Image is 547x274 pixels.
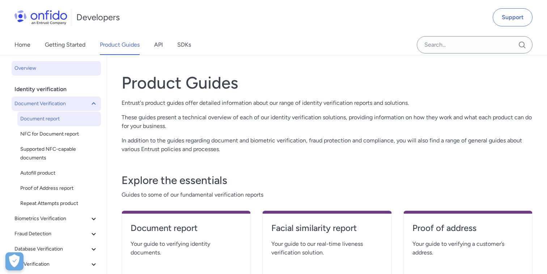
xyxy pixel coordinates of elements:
button: Document Verification [12,97,101,111]
span: Document report [20,115,98,123]
a: Facial similarity report [271,222,382,240]
span: Your guide to our real-time liveness verification solution. [271,240,382,257]
a: Support [493,8,533,26]
span: Fraud Detection [14,230,89,238]
div: Cookie Preferences [5,252,24,270]
p: In addition to the guides regarding document and biometric verification, fraud protection and com... [122,136,533,154]
a: Document report [17,112,101,126]
span: Proof of Address report [20,184,98,193]
input: Onfido search input field [417,36,533,53]
img: Onfido Logo [14,10,67,25]
a: Getting Started [45,35,85,55]
button: Biometrics Verification [12,211,101,226]
span: NFC for Document report [20,130,98,138]
span: Biometrics Verification [14,214,89,223]
button: Open Preferences [5,252,24,270]
h1: Product Guides [122,73,533,93]
span: Autofill product [20,169,98,177]
a: Autofill product [17,166,101,180]
span: Supported NFC-capable documents [20,145,98,162]
h4: Document report [131,222,242,234]
a: Supported NFC-capable documents [17,142,101,165]
h1: Developers [76,12,120,23]
a: Overview [12,61,101,76]
button: Fraud Detection [12,227,101,241]
a: Product Guides [100,35,140,55]
span: Database Verification [14,245,89,253]
span: Guides to some of our fundamental verification reports [122,190,533,199]
div: Identity verification [14,82,104,97]
a: SDKs [177,35,191,55]
a: Proof of address [412,222,523,240]
button: Database Verification [12,242,101,256]
a: API [154,35,163,55]
h4: Proof of address [412,222,523,234]
button: eID Verification [12,257,101,271]
span: Document Verification [14,99,89,108]
p: Entrust's product guides offer detailed information about our range of identity verification repo... [122,99,533,107]
span: Your guide to verifying identity documents. [131,240,242,257]
h3: Explore the essentials [122,173,533,188]
a: Repeat Attempts product [17,196,101,211]
span: Your guide to verifying a customer’s address. [412,240,523,257]
a: NFC for Document report [17,127,101,141]
h4: Facial similarity report [271,222,382,234]
span: Overview [14,64,98,73]
p: These guides present a technical overview of each of our identity verification solutions, providi... [122,113,533,130]
span: Repeat Attempts product [20,199,98,208]
span: eID Verification [14,260,89,269]
a: Home [14,35,30,55]
a: Document report [131,222,242,240]
a: Proof of Address report [17,181,101,196]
